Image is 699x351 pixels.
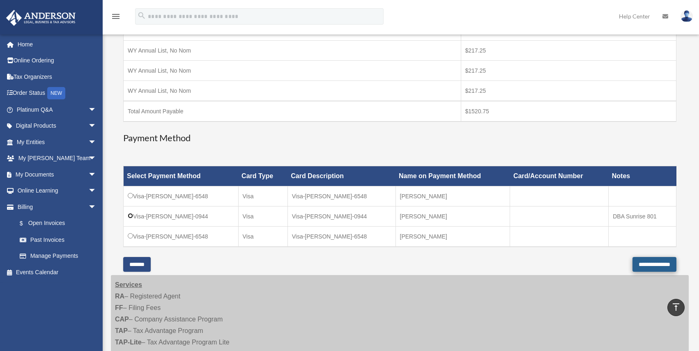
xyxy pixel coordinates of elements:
td: DBA Sunrise 801 [609,206,676,227]
td: Visa-[PERSON_NAME]-0944 [124,206,239,227]
strong: RA [115,293,124,300]
strong: FF [115,304,123,311]
td: $217.25 [461,61,676,81]
td: $1520.75 [461,101,676,122]
td: [PERSON_NAME] [395,206,510,227]
span: $ [24,218,28,229]
a: Digital Productsarrow_drop_down [6,118,109,134]
a: Past Invoices [11,232,105,248]
a: Events Calendar [6,264,109,280]
span: arrow_drop_down [88,134,105,151]
td: [PERSON_NAME] [395,227,510,247]
td: WY Annual List, No Nom [124,41,461,61]
img: User Pic [681,10,693,22]
a: Billingarrow_drop_down [6,199,105,215]
a: menu [111,14,121,21]
td: Visa [238,186,287,206]
span: arrow_drop_down [88,183,105,200]
a: $Open Invoices [11,215,101,232]
a: Online Learningarrow_drop_down [6,183,109,199]
th: Select Payment Method [124,166,239,186]
td: $217.25 [461,41,676,61]
th: Card/Account Number [510,166,609,186]
td: Visa-[PERSON_NAME]-6548 [287,186,395,206]
strong: Services [115,281,142,288]
strong: TAP [115,327,128,334]
span: arrow_drop_down [88,118,105,135]
th: Card Description [287,166,395,186]
a: Order StatusNEW [6,85,109,102]
td: [PERSON_NAME] [395,186,510,206]
th: Card Type [238,166,287,186]
strong: CAP [115,316,129,323]
i: vertical_align_top [671,302,681,312]
th: Name on Payment Method [395,166,510,186]
span: arrow_drop_down [88,101,105,118]
span: arrow_drop_down [88,199,105,216]
td: WY Annual List, No Nom [124,81,461,101]
td: Visa-[PERSON_NAME]-0944 [287,206,395,227]
i: menu [111,11,121,21]
a: Platinum Q&Aarrow_drop_down [6,101,109,118]
td: Visa [238,206,287,227]
a: vertical_align_top [667,299,685,316]
a: Manage Payments [11,248,105,264]
td: Visa [238,227,287,247]
span: arrow_drop_down [88,150,105,167]
a: Online Ordering [6,53,109,69]
td: Visa-[PERSON_NAME]-6548 [287,227,395,247]
td: WY Annual List, No Nom [124,61,461,81]
th: Notes [609,166,676,186]
a: My Entitiesarrow_drop_down [6,134,109,150]
h3: Payment Method [123,132,676,145]
a: Tax Organizers [6,69,109,85]
strong: TAP-Lite [115,339,142,346]
a: My Documentsarrow_drop_down [6,166,109,183]
span: arrow_drop_down [88,166,105,183]
a: My [PERSON_NAME] Teamarrow_drop_down [6,150,109,167]
img: Anderson Advisors Platinum Portal [4,10,78,26]
td: Total Amount Payable [124,101,461,122]
div: NEW [47,87,65,99]
td: Visa-[PERSON_NAME]-6548 [124,227,239,247]
td: Visa-[PERSON_NAME]-6548 [124,186,239,206]
td: $217.25 [461,81,676,101]
i: search [137,11,146,20]
a: Home [6,36,109,53]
